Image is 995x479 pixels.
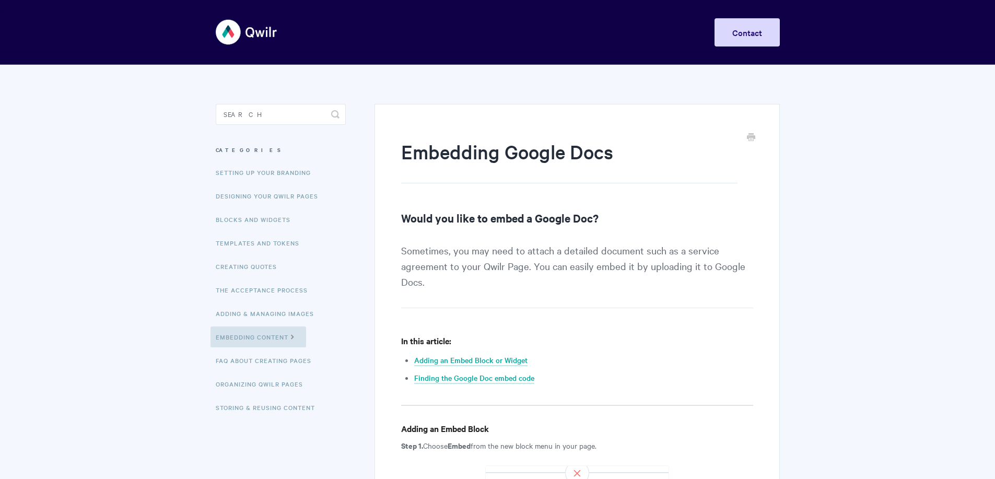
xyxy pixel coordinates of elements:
[401,335,451,346] strong: In this article:
[448,440,471,451] strong: Embed
[216,209,298,230] a: Blocks and Widgets
[216,104,346,125] input: Search
[216,232,307,253] a: Templates and Tokens
[216,303,322,324] a: Adding & Managing Images
[210,326,306,347] a: Embedding Content
[414,355,528,366] a: Adding an Embed Block or Widget
[216,162,319,183] a: Setting up your Branding
[747,132,755,144] a: Print this Article
[216,256,285,277] a: Creating Quotes
[401,422,753,435] h4: Adding an Embed Block
[216,350,319,371] a: FAQ About Creating Pages
[216,13,278,52] img: Qwilr Help Center
[401,439,753,452] p: Choose from the new block menu in your page.
[715,18,780,46] a: Contact
[216,373,311,394] a: Organizing Qwilr Pages
[414,372,534,384] a: Finding the Google Doc embed code
[216,141,346,159] h3: Categories
[401,242,753,308] p: Sometimes, you may need to attach a detailed document such as a service agreement to your Qwilr P...
[401,138,737,183] h1: Embedding Google Docs
[401,440,423,451] strong: Step 1.
[401,209,753,226] h2: Would you like to embed a Google Doc?
[216,185,326,206] a: Designing Your Qwilr Pages
[216,279,315,300] a: The Acceptance Process
[216,397,323,418] a: Storing & Reusing Content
